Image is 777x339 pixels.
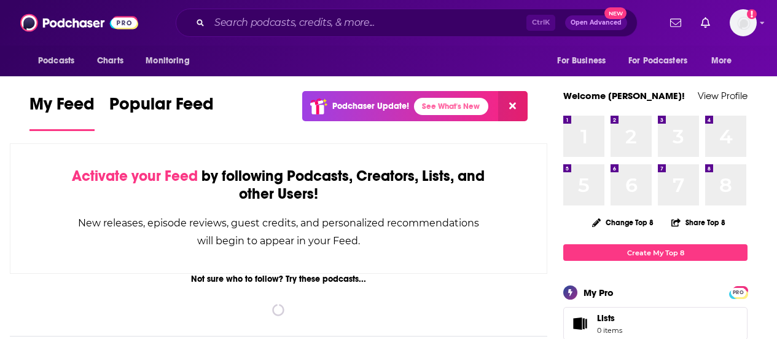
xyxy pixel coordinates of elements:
[29,94,95,122] span: My Feed
[671,210,726,234] button: Share Top 8
[72,167,485,203] div: by following Podcasts, Creators, Lists, and other Users!
[565,15,627,30] button: Open AdvancedNew
[72,214,485,250] div: New releases, episode reviews, guest credits, and personalized recommendations will begin to appe...
[563,90,685,102] a: Welcome [PERSON_NAME]!
[620,49,705,73] button: open menu
[730,9,757,36] img: User Profile
[10,274,547,284] div: Not sure who to follow? Try these podcasts...
[628,52,687,70] span: For Podcasters
[597,326,622,335] span: 0 items
[549,49,621,73] button: open menu
[730,9,757,36] button: Show profile menu
[146,52,189,70] span: Monitoring
[568,315,592,332] span: Lists
[209,13,526,33] input: Search podcasts, credits, & more...
[703,49,748,73] button: open menu
[731,287,746,297] a: PRO
[176,9,638,37] div: Search podcasts, credits, & more...
[38,52,74,70] span: Podcasts
[711,52,732,70] span: More
[414,98,488,115] a: See What's New
[29,94,95,131] a: My Feed
[696,12,715,33] a: Show notifications dropdown
[585,215,661,230] button: Change Top 8
[597,313,622,324] span: Lists
[332,101,409,111] p: Podchaser Update!
[665,12,686,33] a: Show notifications dropdown
[97,52,123,70] span: Charts
[597,313,615,324] span: Lists
[604,7,627,19] span: New
[109,94,214,122] span: Popular Feed
[109,94,214,131] a: Popular Feed
[731,288,746,297] span: PRO
[20,11,138,34] img: Podchaser - Follow, Share and Rate Podcasts
[557,52,606,70] span: For Business
[730,9,757,36] span: Logged in as abasu
[72,167,198,185] span: Activate your Feed
[526,15,555,31] span: Ctrl K
[137,49,205,73] button: open menu
[747,9,757,19] svg: Add a profile image
[571,20,622,26] span: Open Advanced
[89,49,131,73] a: Charts
[29,49,90,73] button: open menu
[698,90,748,102] a: View Profile
[563,244,748,261] a: Create My Top 8
[584,287,614,298] div: My Pro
